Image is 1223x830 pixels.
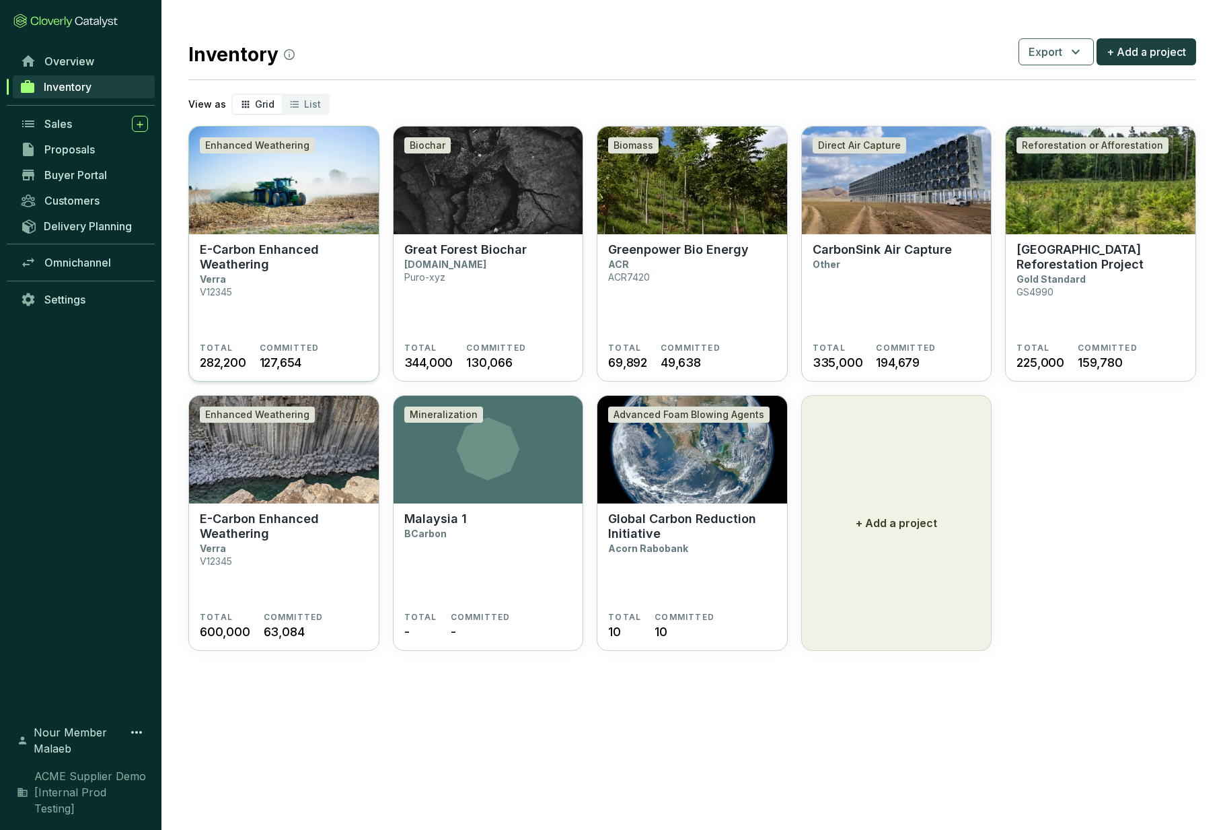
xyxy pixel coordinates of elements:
[813,242,952,257] p: CarbonSink Air Capture
[661,353,701,372] span: 49,638
[200,512,368,541] p: E-Carbon Enhanced Weathering
[1016,353,1064,372] span: 225,000
[1107,44,1186,60] span: + Add a project
[404,271,445,283] p: Puro-xyz
[404,612,437,623] span: TOTAL
[813,137,906,153] div: Direct Air Capture
[655,612,714,623] span: COMMITTED
[404,407,483,423] div: Mineralization
[466,343,526,353] span: COMMITTED
[813,353,863,372] span: 335,000
[608,137,659,153] div: Biomass
[404,623,410,641] span: -
[661,343,720,353] span: COMMITTED
[608,623,621,641] span: 10
[34,724,128,757] span: Nour Member Malaeb
[404,258,486,270] p: [DOMAIN_NAME]
[802,127,992,234] img: CarbonSink Air Capture
[255,98,274,110] span: Grid
[597,395,788,651] a: Global Carbon Reduction InitiativeAdvanced Foam Blowing AgentsGlobal Carbon Reduction InitiativeA...
[260,343,320,353] span: COMMITTED
[264,623,305,641] span: 63,084
[260,353,302,372] span: 127,654
[393,395,584,651] a: MineralizationMalaysia 1BCarbonTOTAL-COMMITTED-
[655,623,667,641] span: 10
[466,353,513,372] span: 130,066
[608,512,776,541] p: Global Carbon Reduction Initiative
[608,242,749,257] p: Greenpower Bio Energy
[1078,353,1123,372] span: 159,780
[1016,137,1169,153] div: Reforestation or Afforestation
[13,189,155,212] a: Customers
[404,242,527,257] p: Great Forest Biochar
[13,251,155,274] a: Omnichannel
[813,258,840,270] p: Other
[404,343,437,353] span: TOTAL
[1006,127,1195,234] img: Great Oaks Reforestation Project
[44,117,72,131] span: Sales
[13,164,155,186] a: Buyer Portal
[1016,343,1049,353] span: TOTAL
[188,395,379,651] a: E-Carbon Enhanced WeatheringEnhanced WeatheringE-Carbon Enhanced WeatheringVerraV12345TOTAL600,00...
[608,612,641,623] span: TOTAL
[188,126,379,382] a: E-Carbon Enhanced WeatheringEnhanced WeatheringE-Carbon Enhanced WeatheringVerraV12345TOTAL282,20...
[189,396,379,504] img: E-Carbon Enhanced Weathering
[1005,126,1196,382] a: Great Oaks Reforestation ProjectReforestation or Afforestation[GEOGRAPHIC_DATA] Reforestation Pro...
[44,55,94,68] span: Overview
[13,112,155,135] a: Sales
[44,143,95,156] span: Proposals
[876,353,920,372] span: 194,679
[1016,242,1185,272] p: [GEOGRAPHIC_DATA] Reforestation Project
[608,258,629,270] p: ACR
[44,80,91,94] span: Inventory
[451,612,511,623] span: COMMITTED
[404,528,447,539] p: BCarbon
[1016,273,1086,285] p: Gold Standard
[264,612,324,623] span: COMMITTED
[393,126,584,382] a: Great Forest BiocharBiocharGreat Forest Biochar[DOMAIN_NAME]Puro-xyzTOTAL344,000COMMITTED130,066
[13,138,155,161] a: Proposals
[404,137,451,153] div: Biochar
[597,396,787,504] img: Global Carbon Reduction Initiative
[394,127,583,234] img: Great Forest Biochar
[451,623,456,641] span: -
[13,75,155,98] a: Inventory
[608,543,688,554] p: Acorn Rabobank
[404,512,467,526] p: Malaysia 1
[44,194,100,207] span: Customers
[597,126,788,382] a: Greenpower Bio EnergyBiomassGreenpower Bio EnergyACRACR7420TOTAL69,892COMMITTED49,638
[200,273,226,285] p: Verra
[200,543,226,554] p: Verra
[1016,286,1053,298] p: GS4990
[189,127,379,234] img: E-Carbon Enhanced Weathering
[44,219,132,233] span: Delivery Planning
[608,343,641,353] span: TOTAL
[200,242,368,272] p: E-Carbon Enhanced Weathering
[200,555,232,567] p: V12345
[813,343,846,353] span: TOTAL
[200,353,246,372] span: 282,200
[304,98,321,110] span: List
[200,407,315,423] div: Enhanced Weathering
[1018,38,1094,65] button: Export
[13,50,155,73] a: Overview
[231,94,330,115] div: segmented control
[597,127,787,234] img: Greenpower Bio Energy
[876,343,936,353] span: COMMITTED
[1097,38,1196,65] button: + Add a project
[608,353,647,372] span: 69,892
[44,168,107,182] span: Buyer Portal
[200,612,233,623] span: TOTAL
[13,215,155,237] a: Delivery Planning
[801,395,992,651] button: + Add a project
[188,98,226,111] p: View as
[34,768,148,817] span: ACME Supplier Demo [Internal Prod Testing]
[608,271,650,283] p: ACR7420
[856,515,937,531] p: + Add a project
[801,126,992,382] a: CarbonSink Air CaptureDirect Air CaptureCarbonSink Air CaptureOtherTOTAL335,000COMMITTED194,679
[200,343,233,353] span: TOTAL
[1078,343,1138,353] span: COMMITTED
[200,623,250,641] span: 600,000
[200,137,315,153] div: Enhanced Weathering
[608,407,770,423] div: Advanced Foam Blowing Agents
